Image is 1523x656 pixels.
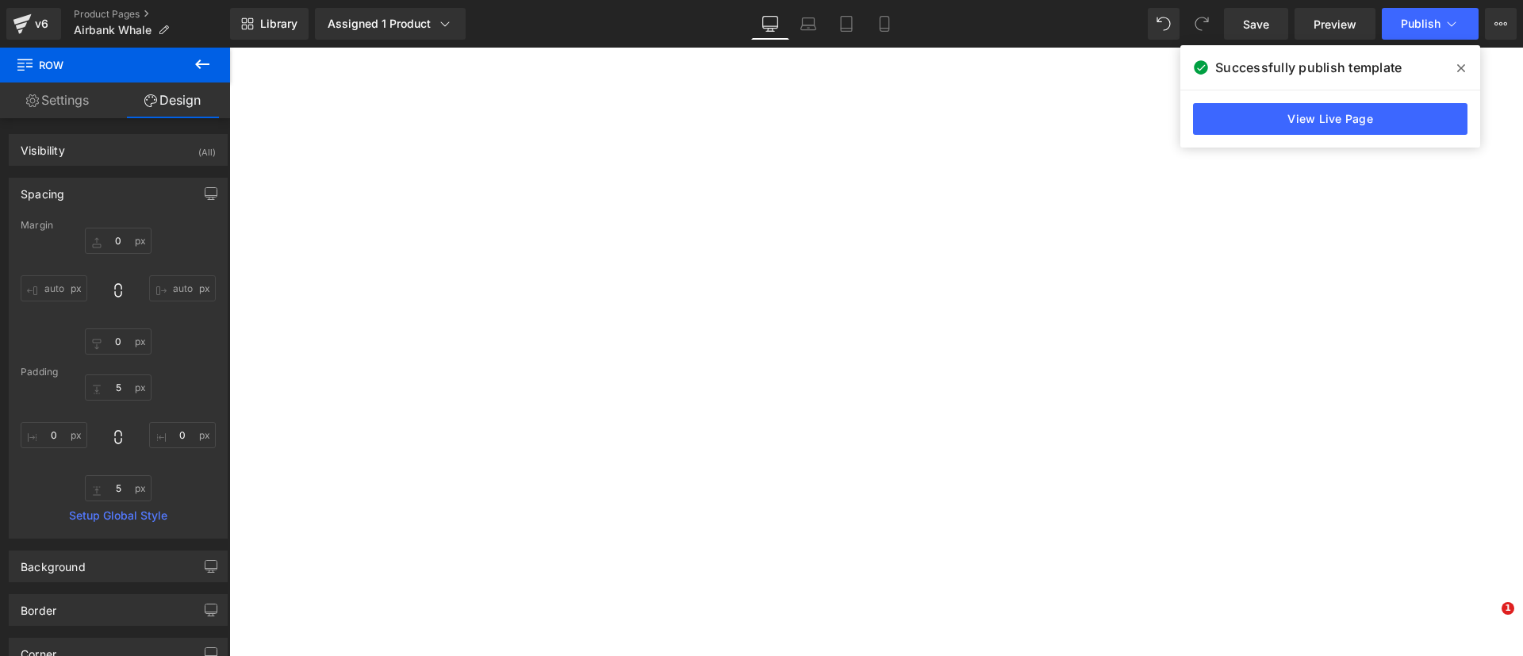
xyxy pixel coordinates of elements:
input: 0 [85,328,152,355]
div: Margin [21,220,216,231]
a: Product Pages [74,8,230,21]
a: Desktop [751,8,789,40]
a: View Live Page [1193,103,1467,135]
span: Preview [1314,16,1356,33]
div: Spacing [21,178,64,201]
a: Tablet [827,8,865,40]
a: Laptop [789,8,827,40]
div: v6 [32,13,52,34]
input: 0 [21,275,87,301]
button: Publish [1382,8,1479,40]
span: 1 [1502,602,1514,615]
div: Padding [21,366,216,378]
button: Undo [1148,8,1180,40]
a: Setup Global Style [21,509,216,522]
a: v6 [6,8,61,40]
a: Mobile [865,8,903,40]
div: Border [21,595,56,617]
span: Successfully publish template [1215,58,1402,77]
button: Redo [1186,8,1218,40]
div: Assigned 1 Product [328,16,453,32]
div: Background [21,551,86,574]
span: Row [16,48,175,82]
span: Airbank Whale [74,24,152,36]
input: 0 [85,228,152,254]
iframe: Intercom live chat [1469,602,1507,640]
input: 0 [149,275,216,301]
a: Design [115,82,230,118]
div: Visibility [21,135,65,157]
a: Preview [1295,8,1375,40]
input: 0 [149,422,216,448]
input: 0 [85,374,152,401]
span: Library [260,17,297,31]
input: 0 [85,475,152,501]
span: Publish [1401,17,1441,30]
input: 0 [21,422,87,448]
button: More [1485,8,1517,40]
div: (All) [198,135,216,161]
a: New Library [230,8,309,40]
span: Save [1243,16,1269,33]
